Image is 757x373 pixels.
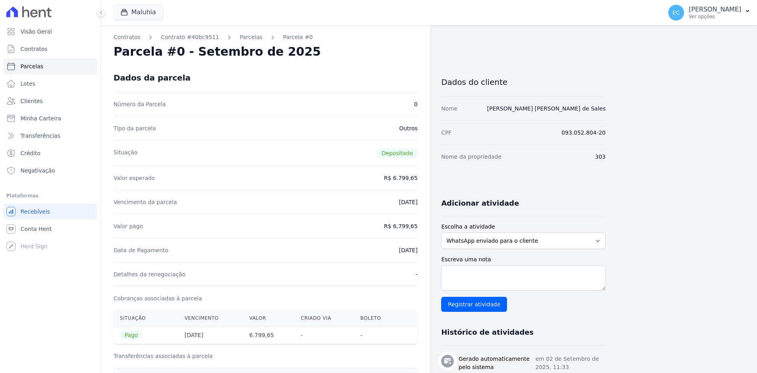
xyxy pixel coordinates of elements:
th: Boleto [354,310,400,326]
dd: 303 [595,153,606,161]
a: Parcela #0 [283,33,313,41]
a: Crédito [3,145,97,161]
span: Pago [120,331,143,339]
th: Situação [114,310,178,326]
th: Valor [243,310,295,326]
span: Recebíveis [21,208,50,216]
th: [DATE] [178,326,243,344]
p: em 02 de Setembro de 2025, 11:33 [535,355,606,371]
h2: Parcela #0 - Setembro de 2025 [114,45,321,59]
a: Minha Carteira [3,111,97,126]
span: Lotes [21,80,35,88]
nav: Breadcrumb [114,33,418,41]
label: Escolha a atividade [441,223,606,231]
th: 6.799,65 [243,326,295,344]
th: - [295,326,354,344]
a: Parcelas [3,58,97,74]
dd: - [416,270,418,278]
div: Dados da parcela [114,73,190,82]
dt: Cobranças associadas à parcela [114,294,202,302]
dt: CPF [441,129,451,137]
dd: [DATE] [399,246,418,254]
input: Registrar atividade [441,297,507,312]
span: EC [673,10,680,15]
a: Lotes [3,76,97,92]
h3: Histórico de atividades [441,328,533,337]
dt: Nome [441,105,457,112]
span: Contratos [21,45,47,53]
span: Minha Carteira [21,114,61,122]
dt: Data de Pagamento [114,246,168,254]
h3: Transferências associadas à parcela [114,352,418,360]
h3: Adicionar atividade [441,199,519,208]
dt: Número da Parcela [114,100,166,108]
span: Clientes [21,97,43,105]
a: Conta Hent [3,221,97,237]
dd: Outros [399,124,418,132]
label: Escreva uma nota [441,255,606,264]
th: - [354,326,400,344]
a: Parcelas [240,33,263,41]
a: [PERSON_NAME] [PERSON_NAME] de Sales [487,105,606,112]
span: Conta Hent [21,225,52,233]
dt: Nome da propriedade [441,153,502,161]
dt: Tipo da parcela [114,124,156,132]
span: Visão Geral [21,28,52,36]
th: Criado via [295,310,354,326]
p: [PERSON_NAME] [689,6,741,13]
dd: 093.052.804-20 [561,129,606,137]
dd: R$ 6.799,65 [384,222,418,230]
h3: Gerado automaticamente pelo sistema [459,355,535,371]
span: Depositado [377,148,418,158]
dt: Vencimento da parcela [114,198,177,206]
a: Contratos [3,41,97,57]
dt: Valor esperado [114,174,155,182]
span: Negativação [21,167,55,174]
p: Ver opções [689,13,741,20]
span: Crédito [21,149,41,157]
dd: [DATE] [399,198,418,206]
th: Vencimento [178,310,243,326]
button: Maluhia [114,5,163,20]
a: Contrato #40bc9511 [161,33,219,41]
h3: Dados do cliente [441,77,606,87]
button: EC [PERSON_NAME] Ver opções [662,2,757,24]
div: Plataformas [6,191,94,201]
dd: 0 [414,100,418,108]
a: Recebíveis [3,204,97,219]
span: Transferências [21,132,60,140]
a: Transferências [3,128,97,144]
a: Negativação [3,163,97,178]
dd: R$ 6.799,65 [384,174,418,182]
dt: Valor pago [114,222,143,230]
span: Parcelas [21,62,43,70]
a: Clientes [3,93,97,109]
dt: Situação [114,148,138,158]
dt: Detalhes da renegociação [114,270,186,278]
a: Contratos [114,33,140,41]
a: Visão Geral [3,24,97,39]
